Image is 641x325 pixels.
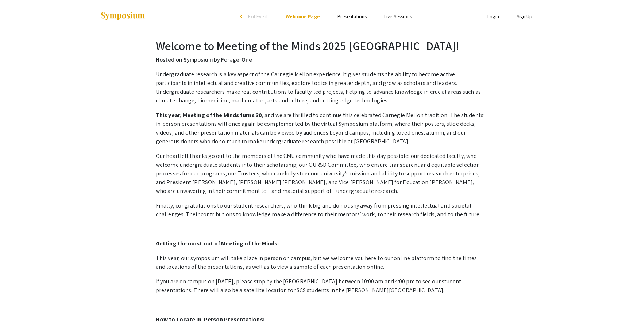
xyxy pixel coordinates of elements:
[156,111,485,146] p: , and we are thrilled to continue this celebrated Carnegie Mellon tradition! The students’ in-per...
[156,254,485,271] p: This year, our symposium will take place in person on campus, but we welcome you here to our onli...
[610,292,636,320] iframe: Chat
[156,277,485,295] p: If you are on campus on [DATE], please stop by the [GEOGRAPHIC_DATA] between 10:00 am and 4:00 pm...
[384,13,412,20] a: Live Sessions
[156,240,279,247] strong: Getting the most out of Meeting of the Minds:
[156,316,264,323] strong: How to Locate In-Person Presentations:
[100,11,146,21] img: Symposium by ForagerOne
[156,201,485,219] p: Finally, congratulations to our student researchers, who think big and do not shy away from press...
[286,13,320,20] a: Welcome Page
[517,13,533,20] a: Sign Up
[156,152,485,196] p: Our heartfelt thanks go out to the members of the CMU community who have made this day possible: ...
[156,55,485,64] p: Hosted on Symposium by ForagerOne
[156,111,262,119] strong: This year, Meeting of the Minds turns 30
[156,70,485,105] p: Undergraduate research is a key aspect of the Carnegie Mellon experience. It gives students the a...
[337,13,367,20] a: Presentations
[487,13,499,20] a: Login
[240,14,244,19] div: arrow_back_ios
[248,13,268,20] span: Exit Event
[156,39,485,53] h2: Welcome to Meeting of the Minds 2025 [GEOGRAPHIC_DATA]!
